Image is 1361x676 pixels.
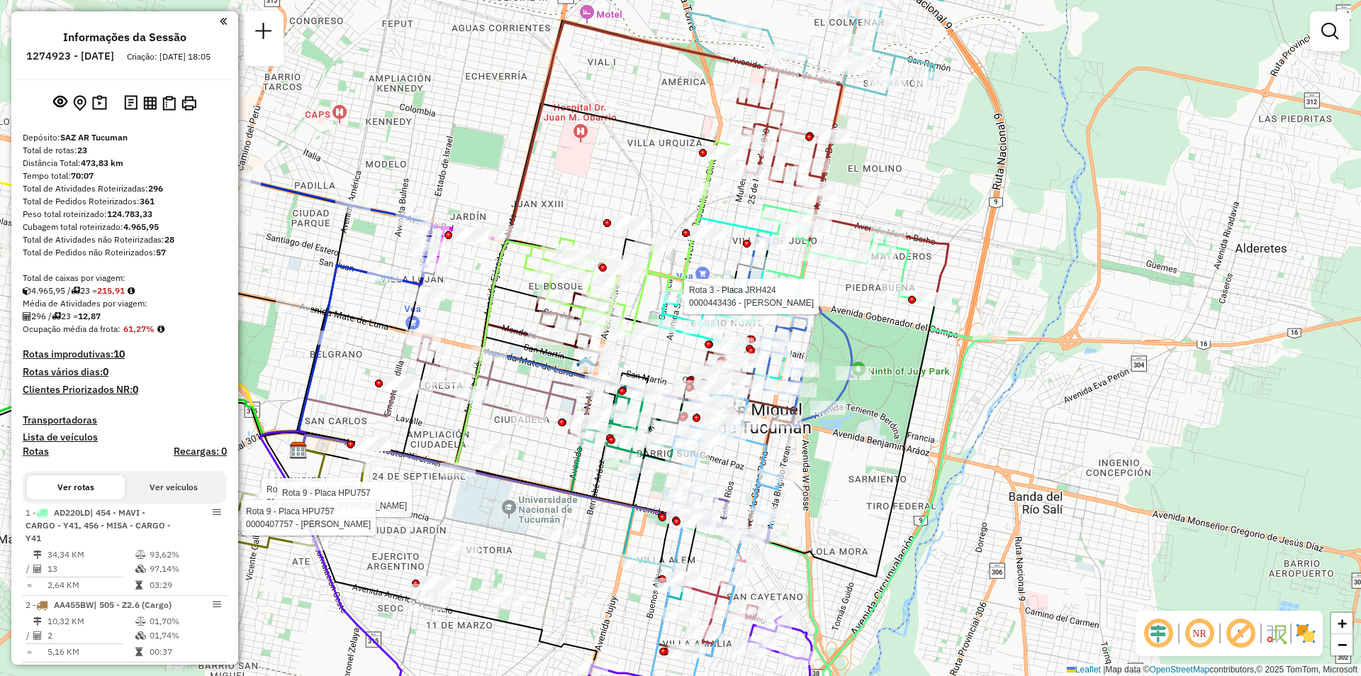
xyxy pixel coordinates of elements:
i: % de utilização da cubagem [135,565,146,573]
strong: 70:07 [71,170,94,181]
td: / [26,628,33,643]
div: Média de Atividades por viagem: [23,297,227,310]
img: SAZ AR Tucuman [289,441,308,460]
button: Visualizar Romaneio [159,93,179,113]
span: AA455BW [54,599,94,610]
div: 4.965,95 / 23 = [23,284,227,297]
span: Ocupação média da frota: [23,323,121,334]
i: Tempo total em rota [135,581,142,589]
button: Centralizar mapa no depósito ou ponto de apoio [70,92,89,114]
span: 2 - [26,599,172,610]
span: | 454 - MAVI - CARGO - Y41, 456 - MISA - CARGO - Y41 [26,507,171,543]
div: Atividade não roteirizada - Andrada Rosa Noemi Del Valle [430,284,465,298]
strong: 61,27% [123,323,155,334]
td: 00:37 [149,645,220,659]
a: Clique aqui para minimizar o painel [220,13,227,29]
span: − [1338,636,1347,653]
div: 296 / 23 = [23,310,227,323]
a: Rotas [23,445,49,458]
div: Atividade não roteirizada - Lara Nicolas [663,607,698,621]
h4: Rotas vários dias: [23,366,227,378]
td: 03:29 [149,578,220,592]
div: Atividade não roteirizada - Torres Agustin Leonardo [453,228,488,242]
div: Atividade não roteirizada - JEREZ MARIA ROSA [383,376,419,390]
div: Atividade não roteirizada - Bauvick Bebidas S. A. S. [707,145,743,160]
td: 01,70% [149,614,220,628]
button: Ver veículos [125,475,223,499]
h6: 1274923 - [DATE] [26,50,114,62]
div: Atividade não roteirizada - CANAL MONICA ROXANA [410,287,445,301]
a: Zoom in [1331,613,1352,634]
td: 2 [47,628,135,643]
a: Leaflet [1067,665,1101,675]
button: Exibir sessão original [50,92,70,114]
em: Opções [213,508,221,516]
td: 10,32 KM [47,614,135,628]
strong: 23 [77,145,87,155]
div: Total de Pedidos Roteirizados: [23,195,227,208]
i: % de utilização do peso [135,550,146,559]
div: Atividade não roteirizada - Acosta Gabriela [410,597,445,611]
div: Total de Atividades Roteirizadas: [23,182,227,195]
td: = [26,645,33,659]
td: 93,62% [149,548,220,562]
em: Opções [213,600,221,609]
strong: 28 [164,234,174,245]
strong: 57 [156,247,166,257]
td: 97,14% [149,562,220,576]
span: 1 - [26,507,171,543]
strong: 361 [140,196,155,206]
span: | [1103,665,1105,675]
span: Ocultar NR [1182,616,1216,650]
div: Atividade não roteirizada - ROBLES DANIEL [544,528,580,543]
i: Total de Atividades [33,565,42,573]
div: Total de Pedidos não Roteirizados: [23,246,227,259]
div: Tempo total: [23,170,227,182]
button: Imprimir Rotas [179,93,199,113]
strong: 296 [148,183,163,194]
span: | 505 - Z2.6 (Cargo) [94,599,172,610]
i: Total de rotas [52,312,61,321]
i: % de utilização do peso [135,617,146,626]
div: Atividade não roteirizada - Palavecino [355,437,391,451]
span: AD220LD [54,507,90,518]
strong: 215,91 [97,285,125,296]
div: Atividade não roteirizada - Artaza Rodrigo [412,584,447,598]
strong: 0 [133,383,138,396]
i: Tempo total em rota [135,648,142,656]
div: Atividade não roteirizada - DIAZ NORA CRISTINA [420,576,456,590]
i: Total de Atividades [33,631,42,640]
div: Total de Atividades não Roteirizadas: [23,233,227,246]
td: 5,16 KM [47,645,135,659]
div: Atividade não roteirizada - VALLEJO BEATRIZ ESTER [664,497,700,511]
button: Logs desbloquear sessão [121,92,140,114]
span: Ocultar deslocamento [1141,616,1175,650]
strong: 10 [113,348,125,360]
td: 2,64 KM [47,578,135,592]
div: Atividade não roteirizada - CENCOSUD S.A. [335,199,371,214]
div: Peso total roteirizado: [23,208,227,221]
a: OpenStreetMap [1150,665,1210,675]
img: Fluxo de ruas [1265,622,1287,645]
div: Total de caixas por viagem: [23,272,227,284]
i: Distância Total [33,550,42,559]
a: Zoom out [1331,634,1352,655]
em: Média calculada utilizando a maior ocupação (%Peso ou %Cubagem) de cada rota da sessão. Rotas cro... [157,325,164,333]
h4: Transportadoras [23,414,227,426]
h4: Recargas: 0 [174,445,227,458]
td: 13 [47,562,135,576]
button: Painel de Sugestão [89,92,110,114]
strong: 0 [103,365,108,378]
div: Atividade não roteirizada - GOMEZ NIEVA LOURDES KARINA [690,226,726,240]
strong: 473,83 km [81,157,123,168]
div: Atividade não roteirizada - YAFAR HECTOR DANIEL [310,331,346,345]
strong: SAZ AR Tucuman [60,132,128,143]
div: Map data © contributors,© 2025 TomTom, Microsoft [1063,664,1361,676]
i: Total de Atividades [23,312,31,321]
div: Cubagem total roteirizado: [23,221,227,233]
div: Atividade não roteirizada - GRECCO SOFIA [474,441,510,455]
div: Atividade não roteirizada - CAZORLA SILVINA [276,298,311,312]
strong: 124.783,33 [107,209,152,219]
div: Total de rotas: [23,144,227,157]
